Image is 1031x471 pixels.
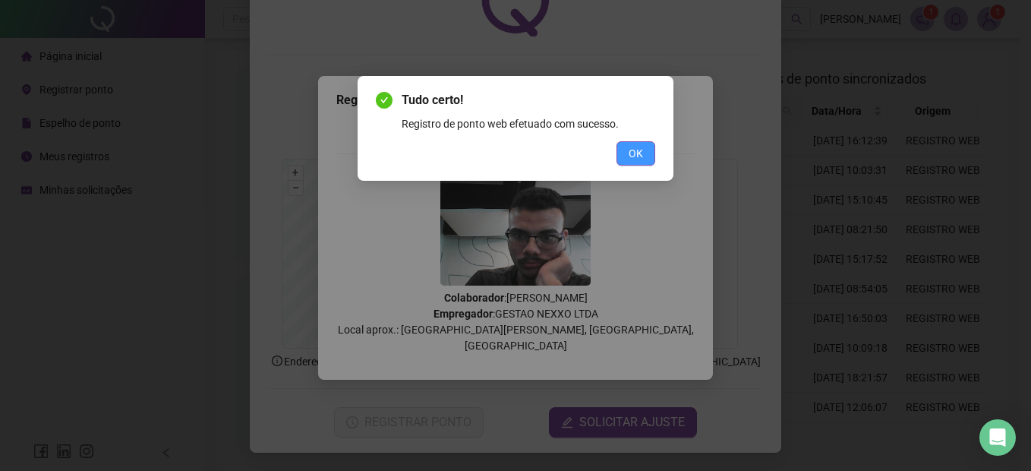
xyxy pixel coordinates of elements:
[402,115,655,132] div: Registro de ponto web efetuado com sucesso.
[402,91,655,109] span: Tudo certo!
[979,419,1016,456] div: Open Intercom Messenger
[616,141,655,166] button: OK
[629,145,643,162] span: OK
[376,92,393,109] span: check-circle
